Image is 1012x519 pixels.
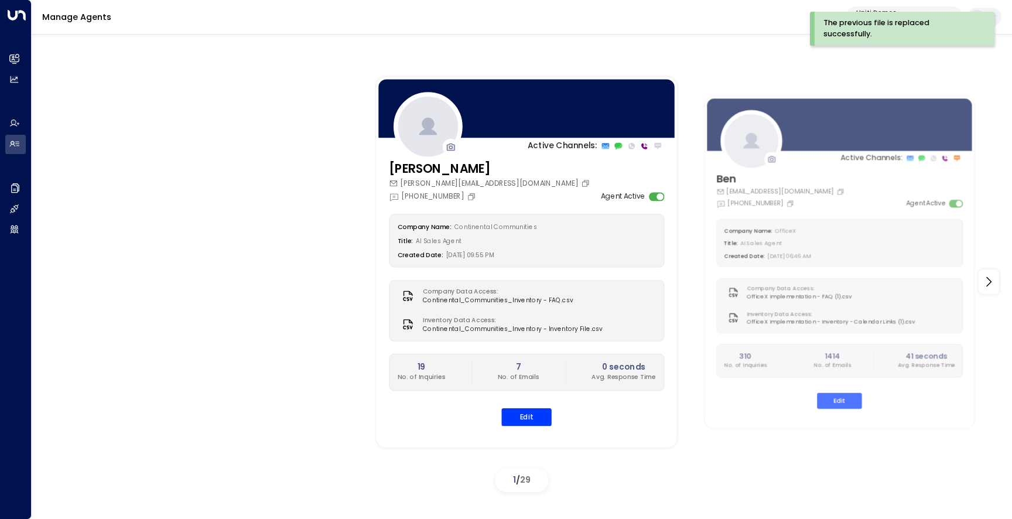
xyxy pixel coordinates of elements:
[398,223,452,231] label: Company Name:
[724,240,738,247] label: Title:
[813,361,851,370] p: No. of Emails
[601,191,645,202] label: Agent Active
[767,252,811,260] span: [DATE] 06:46 AM
[724,227,772,235] label: Company Name:
[724,361,767,370] p: No. of Inquiries
[747,318,915,326] span: OfficeX Implementation - Inventory - Calendar Links (1).csv
[592,373,655,382] p: Avg. Response Time
[498,361,539,374] h2: 7
[454,223,537,231] span: Continental Communities
[747,310,911,318] label: Inventory Data Access:
[898,361,955,370] p: Avg. Response Time
[423,288,568,296] label: Company Data Access:
[747,285,847,293] label: Company Data Access:
[817,393,862,409] button: Edit
[513,474,516,486] span: 1
[775,227,796,235] span: OfficeX
[398,251,443,259] label: Created Date:
[42,11,111,23] a: Manage Agents
[786,199,796,207] button: Copy
[856,9,941,16] p: Uniti Demos
[501,408,552,426] button: Edit
[747,293,852,301] span: OfficeX Implementation - FAQ (1).csv
[823,18,977,40] div: The previous file is replaced successfully.
[446,251,495,259] span: [DATE] 09:55 PM
[423,325,603,333] span: Continental_Communities_Inventory - Inventory File.csv
[398,361,446,374] h2: 19
[592,361,655,374] h2: 0 seconds
[398,373,446,382] p: No. of Inquiries
[581,179,592,188] button: Copy
[398,237,413,245] label: Title:
[898,351,955,361] h2: 41 seconds
[724,252,765,260] label: Created Date:
[716,187,846,196] div: [EMAIL_ADDRESS][DOMAIN_NAME]
[467,192,478,201] button: Copy
[495,469,548,492] div: /
[520,474,531,486] span: 29
[813,351,851,361] h2: 1414
[389,160,592,178] h3: [PERSON_NAME]
[528,140,597,152] p: Active Channels:
[840,153,902,163] p: Active Channels:
[716,171,846,187] h3: Ben
[836,188,846,196] button: Copy
[423,316,597,325] label: Inventory Data Access:
[906,199,946,208] label: Agent Active
[498,373,539,382] p: No. of Emails
[740,240,781,247] span: AI Sales Agent
[389,191,478,202] div: [PHONE_NUMBER]
[716,199,796,208] div: [PHONE_NUMBER]
[846,6,963,28] button: Uniti Demos4c025b01-9fa0-46ff-ab3a-a620b886896e
[724,351,767,361] h2: 310
[423,296,573,305] span: Continental_Communities_Inventory - FAQ.csv
[416,237,461,245] span: AI Sales Agent
[389,178,592,189] div: [PERSON_NAME][EMAIL_ADDRESS][DOMAIN_NAME]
